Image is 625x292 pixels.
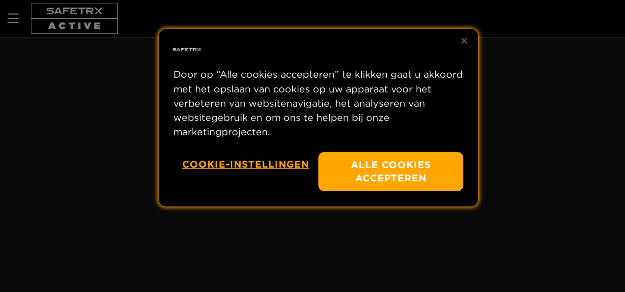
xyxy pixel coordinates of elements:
[454,30,475,52] button: Sluiten
[318,152,463,192] button: Alle cookies accepteren
[173,67,463,139] p: Door op “Alle cookies accepteren” te klikken gaat u akkoord met het opslaan van cookies op uw app...
[182,152,309,177] button: Cookie-instellingen
[159,29,478,206] div: Privacy
[171,34,202,65] img: Bedrijfslogo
